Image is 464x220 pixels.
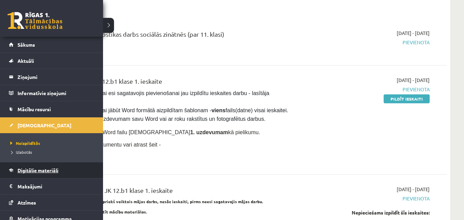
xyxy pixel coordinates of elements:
[18,122,71,128] span: [DEMOGRAPHIC_DATA]
[9,140,40,146] span: Neizpildītās
[52,186,300,198] div: Sociālās zinātnes II JK 12.b1 klase 1. ieskaite
[52,90,290,122] span: [PERSON_NAME], vai esi sagatavojis pievienošanai jau izpildītu ieskaites darbu - lasītāja dienasg...
[9,117,94,133] a: [DEMOGRAPHIC_DATA]
[18,85,94,101] legend: Informatīvie ziņojumi
[9,162,94,178] a: Digitālie materiāli
[9,149,96,155] a: Izlabotās
[8,12,63,29] a: Rīgas 1. Tālmācības vidusskola
[18,69,94,85] legend: Ziņojumi
[52,77,300,89] div: Angļu valoda II JK 12.b1 klase 1. ieskaite
[9,140,96,146] a: Neizpildītās
[18,42,35,48] span: Sākums
[310,209,430,216] div: Nepieciešams izpildīt šīs ieskaites:
[18,106,51,112] span: Mācību resursi
[310,86,430,93] span: Pievienota
[9,178,94,194] a: Maksājumi
[384,94,430,103] a: Pildīt ieskaiti
[18,178,94,194] legend: Maksājumi
[9,101,94,117] a: Mācību resursi
[18,199,36,206] span: Atzīmes
[9,37,94,53] a: Sākums
[9,53,94,69] a: Aktuāli
[52,199,263,204] strong: Ieskaitē būs jāpievieno iepriekš veiktais mājas darbs, nesāc ieskaiti, pirms neesi sagatavojis mā...
[18,58,34,64] span: Aktuāli
[52,129,260,135] span: Pievieno sagatavoto Word failu [DEMOGRAPHIC_DATA] kā pielikumu.
[397,30,430,37] span: [DATE] - [DATE]
[52,30,300,42] div: 12.b1 klases diagnostikas darbs sociālās zinātnēs (par 11. klasi)
[310,39,430,46] span: Pievienota
[18,167,58,173] span: Digitālie materiāli
[52,142,161,148] span: Aizpildāmo Word dokumentu vari atrast šeit -
[397,186,430,193] span: [DATE] - [DATE]
[9,69,94,85] a: Ziņojumi
[9,149,32,155] span: Izlabotās
[9,85,94,101] a: Informatīvie ziņojumi
[310,195,430,202] span: Pievienota
[190,129,228,135] strong: 1. uzdevumam
[397,77,430,84] span: [DATE] - [DATE]
[212,107,226,113] strong: viens
[9,195,94,210] a: Atzīmes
